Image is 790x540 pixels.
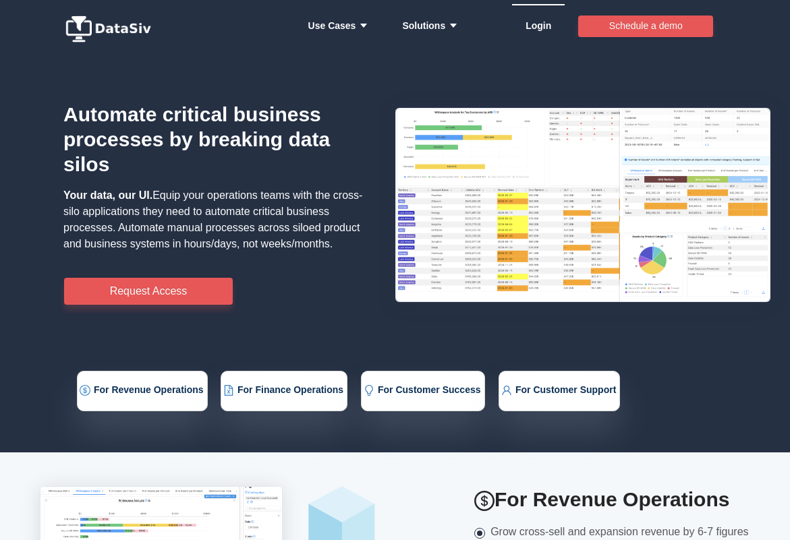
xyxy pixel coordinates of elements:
[395,108,770,302] img: HxQKbKb.png
[64,278,233,305] button: Request Access
[526,5,551,46] a: Login
[499,371,620,411] button: icon: userFor Customer Support
[364,386,481,396] a: icon: bulbFor Customer Success
[63,16,158,42] img: logo
[221,371,347,411] button: icon: file-excelFor Finance Operations
[223,386,343,396] a: icon: file-excelFor Finance Operations
[63,189,152,201] strong: Your data, our UI.
[361,371,485,411] button: icon: bulbFor Customer Success
[77,371,208,411] button: icon: dollarFor Revenue Operations
[474,486,751,514] h2: For Revenue Operations
[80,386,204,396] a: icon: dollarFor Revenue Operations
[402,20,465,31] strong: Solutions
[474,491,495,511] i: icon: dollar
[578,16,713,37] button: Schedule a demo
[356,21,368,30] i: icon: caret-down
[501,386,616,396] a: icon: userFor Customer Support
[63,102,372,177] h1: Automate critical business processes by breaking data silos
[445,21,458,30] i: icon: caret-down
[308,20,376,31] strong: Use Cases
[63,189,362,249] span: Equip your operations teams with the cross-silo applications they need to automate critical busin...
